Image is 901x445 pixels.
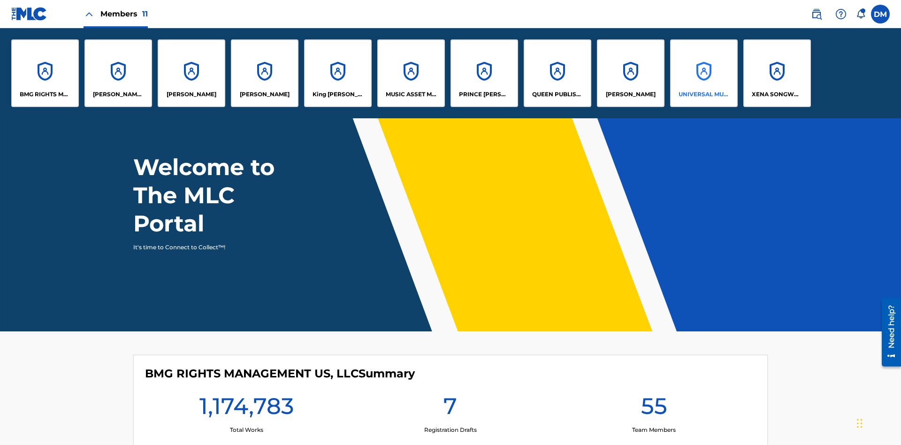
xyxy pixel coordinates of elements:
p: QUEEN PUBLISHA [532,90,583,99]
img: MLC Logo [11,7,47,21]
iframe: Resource Center [875,294,901,371]
p: MUSIC ASSET MANAGEMENT (MAM) [386,90,437,99]
p: ELVIS COSTELLO [167,90,216,99]
a: AccountsQUEEN PUBLISHA [524,39,591,107]
a: Accounts[PERSON_NAME] [158,39,225,107]
p: UNIVERSAL MUSIC PUB GROUP [679,90,730,99]
div: Notifications [856,9,865,19]
p: XENA SONGWRITER [752,90,803,99]
a: AccountsUNIVERSAL MUSIC PUB GROUP [670,39,738,107]
a: AccountsPRINCE [PERSON_NAME] [450,39,518,107]
a: AccountsMUSIC ASSET MANAGEMENT (MAM) [377,39,445,107]
a: AccountsBMG RIGHTS MANAGEMENT US, LLC [11,39,79,107]
span: Members [100,8,148,19]
p: Team Members [632,426,676,434]
p: It's time to Connect to Collect™! [133,243,296,252]
iframe: Chat Widget [854,400,901,445]
img: help [835,8,847,20]
p: PRINCE MCTESTERSON [459,90,510,99]
h1: 1,174,783 [199,392,294,426]
h1: 55 [641,392,667,426]
a: Public Search [807,5,826,23]
a: Accounts[PERSON_NAME] [231,39,298,107]
p: RONALD MCTESTERSON [606,90,656,99]
a: AccountsXENA SONGWRITER [743,39,811,107]
div: Help [832,5,850,23]
a: AccountsKing [PERSON_NAME] [304,39,372,107]
img: search [811,8,822,20]
a: Accounts[PERSON_NAME] SONGWRITER [84,39,152,107]
p: Total Works [230,426,263,434]
p: King McTesterson [313,90,364,99]
p: EYAMA MCSINGER [240,90,290,99]
span: 11 [142,9,148,18]
p: CLEO SONGWRITER [93,90,144,99]
h1: 7 [443,392,457,426]
a: Accounts[PERSON_NAME] [597,39,664,107]
h1: Welcome to The MLC Portal [133,153,309,238]
p: BMG RIGHTS MANAGEMENT US, LLC [20,90,71,99]
p: Registration Drafts [424,426,477,434]
h4: BMG RIGHTS MANAGEMENT US, LLC [145,367,415,381]
img: Close [84,8,95,20]
div: Drag [857,409,863,437]
div: User Menu [871,5,890,23]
